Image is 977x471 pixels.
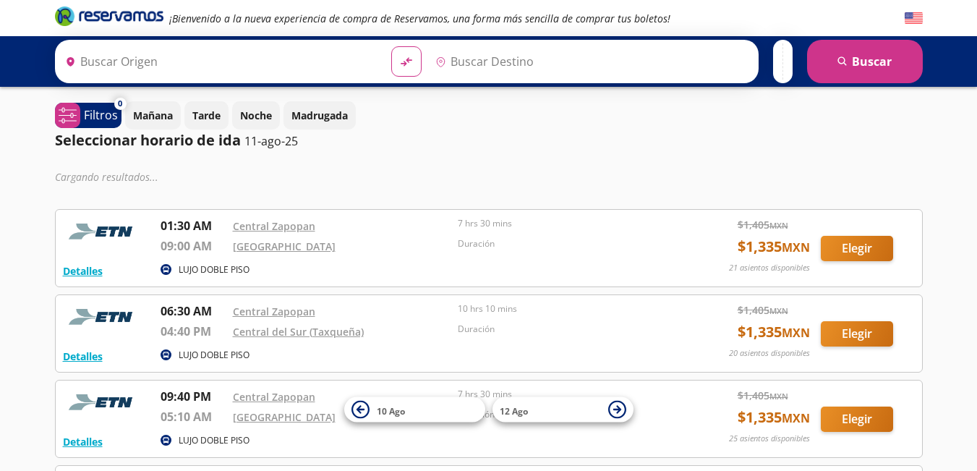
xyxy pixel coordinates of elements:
[769,391,788,402] small: MXN
[233,305,315,318] a: Central Zapopan
[807,40,923,83] button: Buscar
[133,108,173,123] p: Mañana
[458,323,676,336] p: Duración
[729,347,810,360] p: 20 asientos disponibles
[283,101,356,130] button: Madrugada
[192,108,221,123] p: Tarde
[233,390,315,404] a: Central Zapopan
[738,321,810,343] span: $ 1,335
[179,349,249,362] p: LUJO DOBLE PISO
[729,433,810,445] p: 25 asientos disponibles
[729,262,810,274] p: 21 asientos disponibles
[291,108,348,123] p: Madrugada
[344,397,485,423] button: 10 Ago
[492,397,633,423] button: 12 Ago
[63,388,142,417] img: RESERVAMOS
[169,12,670,25] em: ¡Bienvenido a la nueva experiencia de compra de Reservamos, una forma más sencilla de comprar tus...
[821,407,893,432] button: Elegir
[55,5,163,31] a: Brand Logo
[232,101,280,130] button: Noche
[430,43,751,80] input: Buscar Destino
[233,410,336,424] a: [GEOGRAPHIC_DATA]
[738,236,810,258] span: $ 1,335
[458,388,676,401] p: 7 hrs 30 mins
[59,43,380,80] input: Buscar Origen
[782,239,810,255] small: MXN
[738,407,810,428] span: $ 1,335
[161,237,226,255] p: 09:00 AM
[905,9,923,27] button: English
[161,388,226,405] p: 09:40 PM
[63,434,103,449] button: Detalles
[179,434,249,447] p: LUJO DOBLE PISO
[55,5,163,27] i: Brand Logo
[125,101,181,130] button: Mañana
[782,325,810,341] small: MXN
[240,108,272,123] p: Noche
[179,263,249,276] p: LUJO DOBLE PISO
[161,408,226,425] p: 05:10 AM
[244,132,298,150] p: 11-ago-25
[769,220,788,231] small: MXN
[55,130,241,151] p: Seleccionar horario de ida
[233,239,336,253] a: [GEOGRAPHIC_DATA]
[84,106,118,124] p: Filtros
[458,217,676,230] p: 7 hrs 30 mins
[161,217,226,234] p: 01:30 AM
[118,98,122,110] span: 0
[161,323,226,340] p: 04:40 PM
[63,349,103,364] button: Detalles
[769,305,788,316] small: MXN
[821,321,893,347] button: Elegir
[458,237,676,250] p: Duración
[233,219,315,233] a: Central Zapopan
[458,302,676,315] p: 10 hrs 10 mins
[738,217,788,232] span: $ 1,405
[161,302,226,320] p: 06:30 AM
[738,302,788,318] span: $ 1,405
[55,103,121,128] button: 0Filtros
[782,410,810,426] small: MXN
[233,325,364,339] a: Central del Sur (Taxqueña)
[55,170,158,184] em: Cargando resultados ...
[738,388,788,403] span: $ 1,405
[63,263,103,279] button: Detalles
[184,101,229,130] button: Tarde
[821,236,893,261] button: Elegir
[63,302,142,331] img: RESERVAMOS
[63,217,142,246] img: RESERVAMOS
[500,404,528,417] span: 12 Ago
[377,404,405,417] span: 10 Ago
